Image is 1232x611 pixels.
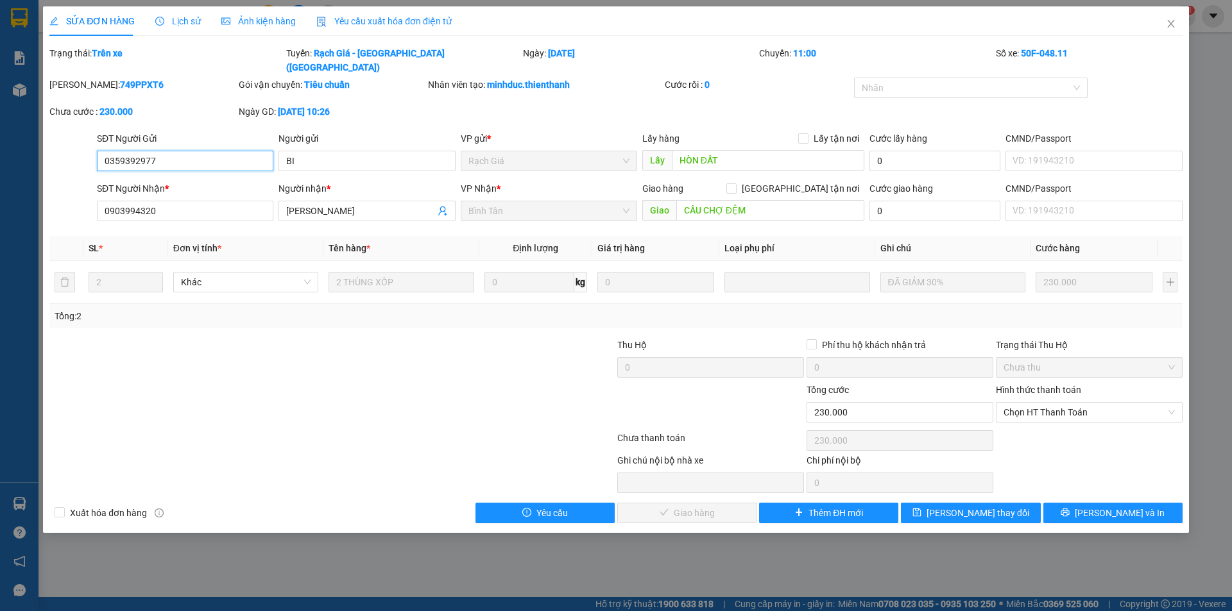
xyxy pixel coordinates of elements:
[1036,243,1080,253] span: Cước hàng
[49,78,236,92] div: [PERSON_NAME]:
[99,106,133,117] b: 230.000
[672,150,864,171] input: Dọc đường
[927,506,1029,520] span: [PERSON_NAME] thay đổi
[869,133,927,144] label: Cước lấy hàng
[438,206,448,216] span: user-add
[1153,6,1189,42] button: Close
[97,131,273,146] div: SĐT Người Gửi
[617,453,804,473] div: Ghi chú nội bộ nhà xe
[97,181,273,196] div: SĐT Người Nhận
[49,105,236,119] div: Chưa cước :
[173,243,221,253] span: Đơn vị tính
[869,201,1000,221] input: Cước giao hàng
[487,80,570,90] b: minhduc.thienthanh
[468,151,629,171] span: Rạch Giá
[995,46,1184,74] div: Số xe:
[316,16,452,26] span: Yêu cầu xuất hóa đơn điện tử
[869,183,933,194] label: Cước giao hàng
[522,46,758,74] div: Ngày:
[642,150,672,171] span: Lấy
[278,181,455,196] div: Người nhận
[719,236,875,261] th: Loại phụ phí
[221,17,230,26] span: picture
[536,506,568,520] span: Yêu cầu
[155,17,164,26] span: clock-circle
[316,17,327,27] img: icon
[304,80,350,90] b: Tiêu chuẩn
[89,243,99,253] span: SL
[428,78,662,92] div: Nhân viên tạo:
[616,431,805,453] div: Chưa thanh toán
[912,508,921,518] span: save
[875,236,1031,261] th: Ghi chú
[880,272,1025,292] input: Ghi Chú
[221,16,296,26] span: Ảnh kiện hàng
[1043,503,1183,523] button: printer[PERSON_NAME] và In
[155,508,164,517] span: info-circle
[513,243,558,253] span: Định lượng
[55,309,475,323] div: Tổng: 2
[869,151,1000,171] input: Cước lấy hàng
[1061,508,1070,518] span: printer
[1075,506,1165,520] span: [PERSON_NAME] và In
[1004,403,1175,422] span: Chọn HT Thanh Toán
[239,78,425,92] div: Gói vận chuyển:
[676,200,864,221] input: Dọc đường
[65,506,152,520] span: Xuất hóa đơn hàng
[278,106,330,117] b: [DATE] 10:26
[329,243,370,253] span: Tên hàng
[758,46,995,74] div: Chuyến:
[759,503,898,523] button: plusThêm ĐH mới
[48,46,285,74] div: Trạng thái:
[329,272,474,292] input: VD: Bàn, Ghế
[1021,48,1068,58] b: 50F-048.11
[49,16,135,26] span: SỬA ĐƠN HÀNG
[286,48,445,72] b: Rạch Giá - [GEOGRAPHIC_DATA] ([GEOGRAPHIC_DATA])
[1163,272,1177,292] button: plus
[1004,358,1175,377] span: Chưa thu
[155,16,201,26] span: Lịch sử
[1036,272,1152,292] input: 0
[996,385,1081,395] label: Hình thức thanh toán
[49,17,58,26] span: edit
[468,201,629,221] span: Bình Tân
[120,80,164,90] b: 749PPXT6
[617,503,757,523] button: checkGiao hàng
[809,131,864,146] span: Lấy tận nơi
[461,131,637,146] div: VP gửi
[1005,181,1182,196] div: CMND/Passport
[597,272,714,292] input: 0
[1166,19,1176,29] span: close
[996,338,1183,352] div: Trạng thái Thu Hộ
[461,183,497,194] span: VP Nhận
[55,272,75,292] button: delete
[817,338,931,352] span: Phí thu hộ khách nhận trả
[642,133,680,144] span: Lấy hàng
[642,183,683,194] span: Giao hàng
[239,105,425,119] div: Ngày GD:
[278,131,455,146] div: Người gửi
[285,46,522,74] div: Tuyến:
[181,272,311,292] span: Khác
[794,508,803,518] span: plus
[1005,131,1182,146] div: CMND/Passport
[522,508,531,518] span: exclamation-circle
[642,200,676,221] span: Giao
[793,48,816,58] b: 11:00
[901,503,1040,523] button: save[PERSON_NAME] thay đổi
[809,506,863,520] span: Thêm ĐH mới
[597,243,645,253] span: Giá trị hàng
[617,340,647,350] span: Thu Hộ
[92,48,123,58] b: Trên xe
[574,272,587,292] span: kg
[807,385,849,395] span: Tổng cước
[665,78,851,92] div: Cước rồi :
[475,503,615,523] button: exclamation-circleYêu cầu
[548,48,575,58] b: [DATE]
[807,453,993,473] div: Chi phí nội bộ
[705,80,710,90] b: 0
[737,181,864,196] span: [GEOGRAPHIC_DATA] tận nơi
